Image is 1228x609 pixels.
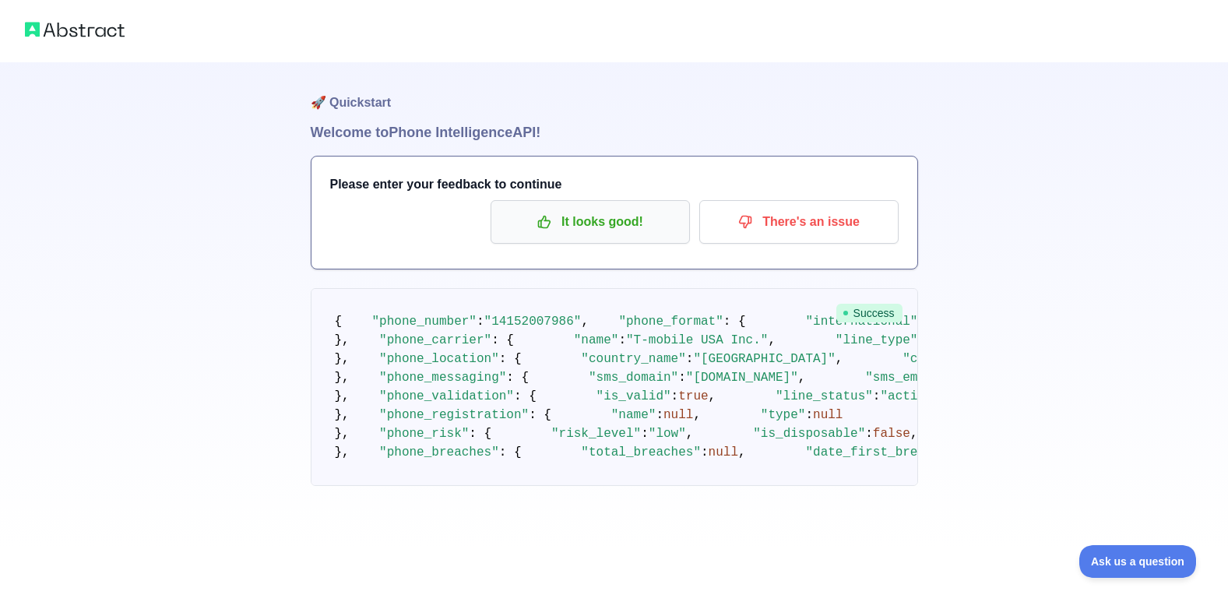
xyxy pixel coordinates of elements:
[529,408,551,422] span: : {
[805,315,917,329] span: "international"
[671,389,679,403] span: :
[611,408,656,422] span: "name"
[678,389,708,403] span: true
[798,371,806,385] span: ,
[865,427,873,441] span: :
[25,19,125,40] img: Abstract logo
[469,427,491,441] span: : {
[484,315,582,329] span: "14152007986"
[693,408,701,422] span: ,
[379,427,469,441] span: "phone_risk"
[581,445,701,459] span: "total_breaches"
[335,315,343,329] span: {
[723,315,746,329] span: : {
[836,352,843,366] span: ,
[641,427,649,441] span: :
[738,445,746,459] span: ,
[626,333,768,347] span: "T-mobile USA Inc."
[711,209,887,235] p: There's an issue
[656,408,663,422] span: :
[499,445,522,459] span: : {
[379,408,529,422] span: "phone_registration"
[805,408,813,422] span: :
[768,333,776,347] span: ,
[761,408,806,422] span: "type"
[491,200,690,244] button: It looks good!
[618,333,626,347] span: :
[678,371,686,385] span: :
[499,352,522,366] span: : {
[596,389,671,403] span: "is_valid"
[514,389,537,403] span: : {
[776,389,873,403] span: "line_status"
[379,333,491,347] span: "phone_carrier"
[880,389,940,403] span: "active"
[506,371,529,385] span: : {
[865,371,948,385] span: "sms_email"
[699,200,899,244] button: There's an issue
[649,427,686,441] span: "low"
[311,121,918,143] h1: Welcome to Phone Intelligence API!
[477,315,484,329] span: :
[686,371,798,385] span: "[DOMAIN_NAME]"
[709,389,716,403] span: ,
[836,304,903,322] span: Success
[330,175,899,194] h3: Please enter your feedback to continue
[709,445,738,459] span: null
[581,315,589,329] span: ,
[903,352,1007,366] span: "country_code"
[551,427,641,441] span: "risk_level"
[581,352,685,366] span: "country_name"
[589,371,678,385] span: "sms_domain"
[574,333,619,347] span: "name"
[836,333,918,347] span: "line_type"
[379,352,499,366] span: "phone_location"
[491,333,514,347] span: : {
[502,209,678,235] p: It looks good!
[753,427,865,441] span: "is_disposable"
[873,389,881,403] span: :
[805,445,962,459] span: "date_first_breached"
[379,445,499,459] span: "phone_breaches"
[686,427,694,441] span: ,
[686,352,694,366] span: :
[1079,545,1197,578] iframe: Toggle Customer Support
[813,408,843,422] span: null
[379,371,506,385] span: "phone_messaging"
[873,427,910,441] span: false
[701,445,709,459] span: :
[379,389,514,403] span: "phone_validation"
[663,408,693,422] span: null
[693,352,835,366] span: "[GEOGRAPHIC_DATA]"
[910,427,918,441] span: ,
[618,315,723,329] span: "phone_format"
[311,62,918,121] h1: 🚀 Quickstart
[372,315,477,329] span: "phone_number"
